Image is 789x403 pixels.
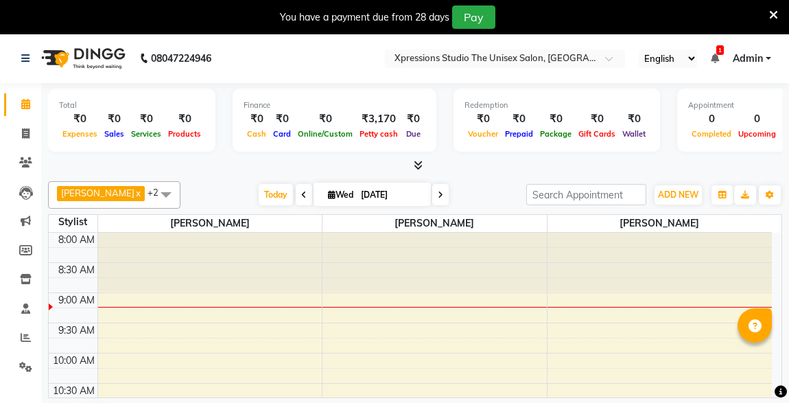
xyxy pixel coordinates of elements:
div: Finance [244,100,425,111]
div: 9:00 AM [56,293,97,308]
div: 8:00 AM [56,233,97,247]
div: 10:00 AM [50,354,97,368]
iframe: chat widget [731,348,775,389]
span: Voucher [464,129,502,139]
div: ₹0 [128,111,165,127]
span: +2 [148,187,169,198]
span: Wallet [619,129,649,139]
span: [PERSON_NAME] [98,215,322,232]
div: ₹0 [619,111,649,127]
input: 2025-09-03 [357,185,425,205]
span: Due [403,129,424,139]
span: Online/Custom [294,129,356,139]
span: Services [128,129,165,139]
span: ADD NEW [658,189,698,200]
div: ₹3,170 [356,111,401,127]
b: 08047224946 [151,39,211,78]
div: You have a payment due from 28 days [280,10,449,25]
div: 9:30 AM [56,323,97,338]
div: ₹0 [464,111,502,127]
a: x [134,187,141,198]
span: [PERSON_NAME] [547,215,772,232]
span: Wed [325,189,357,200]
div: ₹0 [165,111,204,127]
a: 1 [711,52,719,65]
span: Package [537,129,575,139]
div: ₹0 [101,111,128,127]
div: ₹0 [59,111,101,127]
div: ₹0 [401,111,425,127]
div: 8:30 AM [56,263,97,277]
div: ₹0 [270,111,294,127]
button: Pay [452,5,495,29]
span: Expenses [59,129,101,139]
div: ₹0 [244,111,270,127]
span: Petty cash [356,129,401,139]
input: Search Appointment [526,184,646,205]
div: 0 [688,111,735,127]
div: 0 [735,111,779,127]
div: ₹0 [502,111,537,127]
span: Cash [244,129,270,139]
span: Products [165,129,204,139]
span: [PERSON_NAME] [322,215,547,232]
span: [PERSON_NAME] [61,187,134,198]
div: ₹0 [294,111,356,127]
div: Total [59,100,204,111]
div: Redemption [464,100,649,111]
span: Gift Cards [575,129,619,139]
span: Card [270,129,294,139]
div: ₹0 [575,111,619,127]
span: Upcoming [735,129,779,139]
span: 1 [716,45,724,55]
div: Stylist [49,215,97,229]
div: 10:30 AM [50,384,97,398]
span: Sales [101,129,128,139]
span: Completed [688,129,735,139]
span: Admin [733,51,763,66]
span: Prepaid [502,129,537,139]
span: Today [259,184,293,205]
button: ADD NEW [655,185,702,205]
div: ₹0 [537,111,575,127]
img: logo [35,39,129,78]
